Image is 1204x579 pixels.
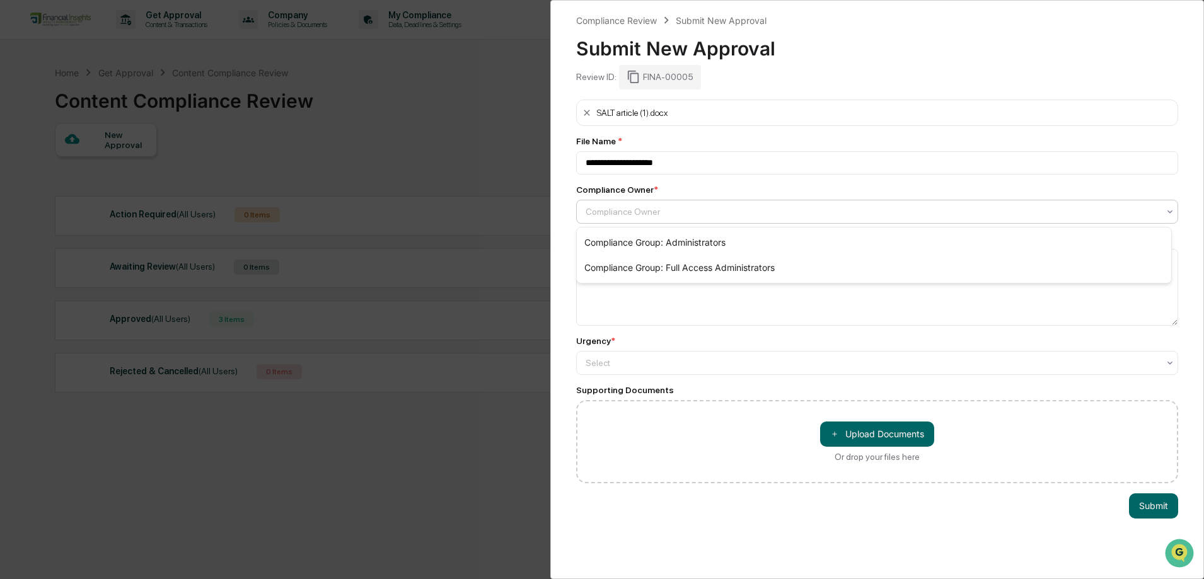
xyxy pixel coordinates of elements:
[13,184,23,194] div: 🔎
[214,100,229,115] button: Start new chat
[577,230,1171,255] div: Compliance Group: Administrators
[86,154,161,176] a: 🗄️Attestations
[91,160,101,170] div: 🗄️
[597,108,668,118] div: SALT article (1).docx
[576,385,1178,395] div: Supporting Documents
[8,178,84,200] a: 🔎Data Lookup
[13,26,229,47] p: How can we help?
[830,428,839,440] span: ＋
[13,160,23,170] div: 🖐️
[8,154,86,176] a: 🖐️Preclearance
[1164,537,1198,571] iframe: Open customer support
[25,183,79,195] span: Data Lookup
[89,213,153,223] a: Powered byPylon
[13,96,35,119] img: 1746055101610-c473b297-6a78-478c-a979-82029cc54cd1
[125,214,153,223] span: Pylon
[577,255,1171,280] div: Compliance Group: Full Access Administrators
[576,336,615,346] div: Urgency
[576,72,616,82] div: Review ID:
[676,15,767,26] div: Submit New Approval
[576,185,658,195] div: Compliance Owner
[576,136,1178,146] div: File Name
[576,27,1178,60] div: Submit New Approval
[619,65,701,89] div: FINA-00005
[1129,493,1178,519] button: Submit
[835,452,920,462] div: Or drop your files here
[576,15,657,26] div: Compliance Review
[25,159,81,171] span: Preclearance
[104,159,156,171] span: Attestations
[820,421,934,447] button: Or drop your files here
[43,96,207,109] div: Start new chat
[43,109,159,119] div: We're available if you need us!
